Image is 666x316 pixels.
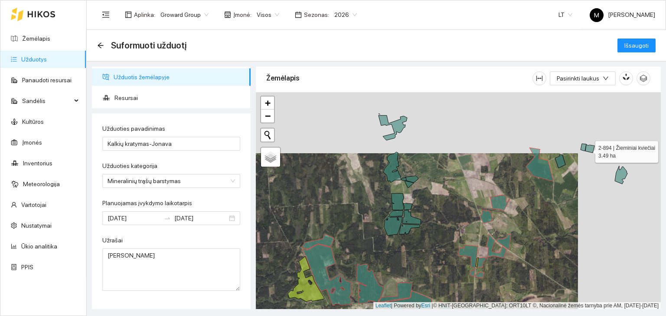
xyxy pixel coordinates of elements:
[590,11,655,18] span: [PERSON_NAME]
[108,213,160,223] input: Planuojamas įvykdymo laikotarpis
[114,89,244,106] span: Resursai
[334,8,357,21] span: 2026
[532,71,546,85] button: column-width
[295,11,302,18] span: calendar
[624,41,649,50] span: Išsaugoti
[23,181,60,187] a: Meteorologija
[111,39,186,52] span: Suformuoti užduotį
[373,302,661,310] div: | Powered by © HNIT-[GEOGRAPHIC_DATA]; ORT10LT ©, Nacionalinė žemės tarnyba prie AM, [DATE]-[DATE]
[23,160,52,167] a: Inventorius
[125,11,132,18] span: layout
[261,110,274,123] a: Zoom out
[108,174,235,187] span: Mineralinių trąšų barstymas
[617,39,656,52] button: Išsaugoti
[102,11,110,19] span: menu-fold
[174,213,227,223] input: Pabaigos data
[233,10,251,19] span: Įmonė :
[22,139,42,146] a: Įmonės
[22,77,72,84] a: Panaudoti resursai
[261,129,274,142] button: Initiate a new search
[22,35,50,42] a: Žemėlapis
[102,248,240,291] textarea: Užrašai
[594,8,599,22] span: M
[114,68,244,86] span: Užduotis žemėlapyje
[304,10,329,19] span: Sezonas :
[558,8,572,21] span: LT
[102,161,157,171] label: Užduoties kategorija
[265,110,271,121] span: −
[97,42,104,49] div: Atgal
[21,264,33,271] a: PPIS
[22,92,72,110] span: Sandėlis
[21,243,57,250] a: Ūkio analitika
[533,75,546,82] span: column-width
[421,303,431,309] a: Esri
[164,215,171,222] span: to
[266,66,532,90] div: Žemėlapis
[261,97,274,110] a: Zoom in
[557,74,599,83] span: Pasirinkti laukus
[160,8,209,21] span: Groward Group
[603,75,609,82] span: down
[375,303,391,309] a: Leaflet
[21,222,52,229] a: Nustatymai
[97,42,104,49] span: arrow-left
[134,10,155,19] span: Aplinka :
[21,201,46,208] a: Vartotojai
[102,199,192,208] label: Planuojamas įvykdymo laikotarpis
[550,71,616,85] button: Pasirinkti laukusdown
[265,97,271,108] span: +
[21,56,47,63] a: Užduotys
[261,148,280,167] a: Layers
[97,6,114,23] button: menu-fold
[102,124,165,133] label: Užduoties pavadinimas
[432,303,433,309] span: |
[164,215,171,222] span: swap-right
[257,8,279,21] span: Visos
[102,236,123,245] label: Užrašai
[102,137,240,151] input: Užduoties pavadinimas
[22,118,44,125] a: Kultūros
[224,11,231,18] span: shop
